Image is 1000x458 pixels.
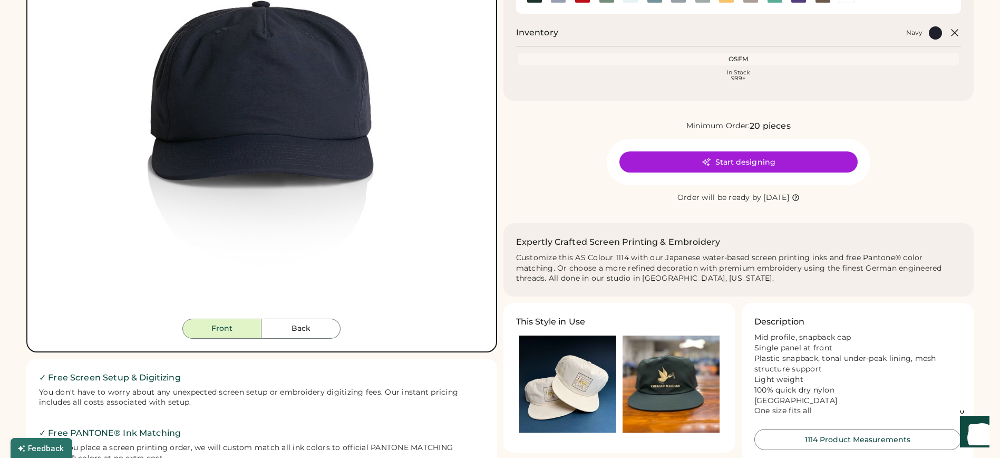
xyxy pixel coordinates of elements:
h2: Inventory [516,26,558,39]
button: Front [182,319,261,339]
iframe: Front Chat [950,411,995,456]
div: Minimum Order: [686,121,750,131]
div: OSFM [520,55,957,63]
img: Ecru color hat with logo printed on a blue background [519,336,616,433]
h3: This Style in Use [516,316,586,328]
h3: Description [754,316,805,328]
img: Olive Green AS Colour 1114 Surf Hat printed with an image of a mallard holding a baguette in its ... [623,336,720,433]
h2: Expertly Crafted Screen Printing & Embroidery [516,236,721,249]
div: Navy [906,28,923,37]
div: Order will be ready by [677,193,762,203]
div: Customize this AS Colour 1114 with our Japanese water-based screen printing inks and free Pantone... [516,253,962,284]
div: 20 pieces [750,120,790,132]
div: In Stock 999+ [520,70,957,81]
div: [DATE] [763,193,789,203]
div: You don't have to worry about any unexpected screen setup or embroidery digitizing fees. Our inst... [39,387,484,408]
h2: ✓ Free PANTONE® Ink Matching [39,427,484,440]
button: Back [261,319,341,339]
h2: ✓ Free Screen Setup & Digitizing [39,371,484,384]
button: 1114 Product Measurements [754,429,961,450]
button: Start designing [619,151,858,173]
div: Mid profile, snapback cap Single panel at front Plastic snapback, tonal under-peak lining, mesh s... [754,332,961,416]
